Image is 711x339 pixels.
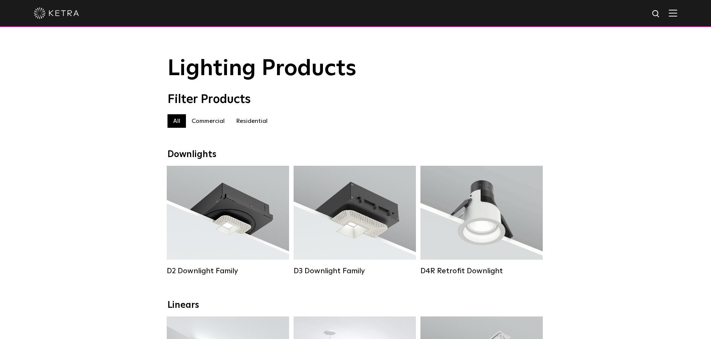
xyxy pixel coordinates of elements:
[294,166,416,275] a: D3 Downlight Family Lumen Output:700 / 900 / 1100Colors:White / Black / Silver / Bronze / Paintab...
[294,266,416,275] div: D3 Downlight Family
[230,114,273,128] label: Residential
[186,114,230,128] label: Commercial
[167,58,356,80] span: Lighting Products
[167,166,289,275] a: D2 Downlight Family Lumen Output:1200Colors:White / Black / Gloss Black / Silver / Bronze / Silve...
[167,266,289,275] div: D2 Downlight Family
[34,8,79,19] img: ketra-logo-2019-white
[420,266,543,275] div: D4R Retrofit Downlight
[167,300,544,311] div: Linears
[652,9,661,19] img: search icon
[420,166,543,275] a: D4R Retrofit Downlight Lumen Output:800Colors:White / BlackBeam Angles:15° / 25° / 40° / 60°Watta...
[167,114,186,128] label: All
[167,92,544,107] div: Filter Products
[669,9,677,17] img: Hamburger%20Nav.svg
[167,149,544,160] div: Downlights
